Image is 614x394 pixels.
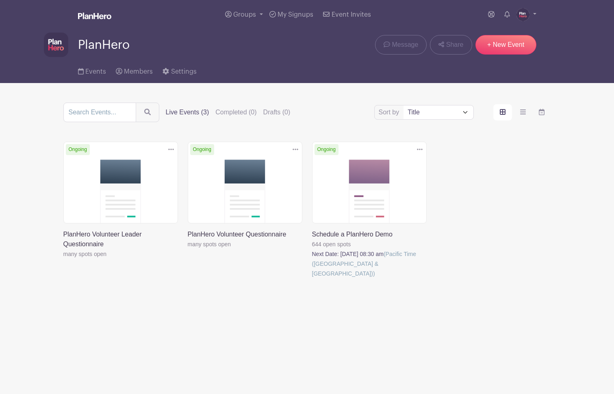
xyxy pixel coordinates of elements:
span: Message [392,40,418,50]
div: filters [166,107,291,117]
span: Share [446,40,464,50]
span: Settings [171,68,197,75]
a: Message [375,35,427,55]
label: Completed (0) [215,107,256,117]
label: Drafts (0) [263,107,291,117]
label: Sort by [379,107,402,117]
span: My Signups [278,11,313,18]
a: Share [430,35,472,55]
a: + New Event [475,35,536,55]
div: order and view [493,104,551,120]
img: PH-Logo-Circle-Centered-Purple.jpg [516,8,529,21]
span: Events [85,68,106,75]
label: Live Events (3) [166,107,209,117]
span: PlanHero [78,38,130,52]
span: Event Invites [332,11,371,18]
a: Members [116,57,153,83]
span: Groups [233,11,256,18]
a: Settings [163,57,196,83]
span: Members [124,68,153,75]
a: Events [78,57,106,83]
img: logo_white-6c42ec7e38ccf1d336a20a19083b03d10ae64f83f12c07503d8b9e83406b4c7d.svg [78,13,111,19]
img: PH-Logo-Square-Centered-Purple.jpg [44,33,68,57]
input: Search Events... [63,103,136,122]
